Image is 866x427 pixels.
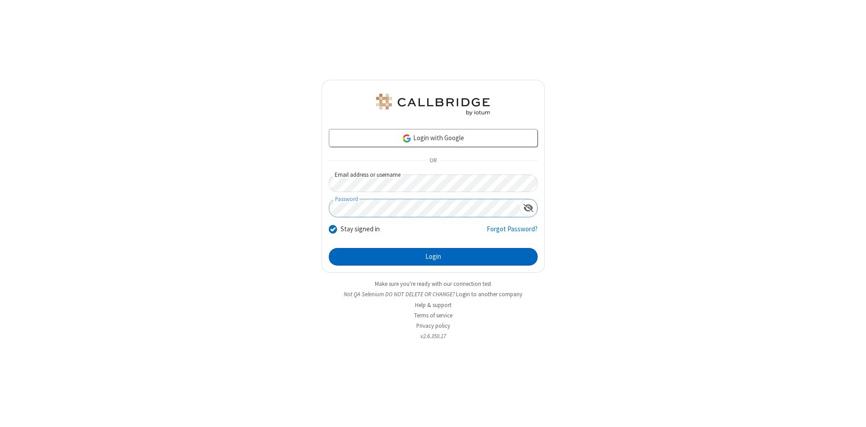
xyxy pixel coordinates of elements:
span: OR [426,155,440,167]
img: QA Selenium DO NOT DELETE OR CHANGE [374,94,492,115]
input: Email address or username [329,174,538,192]
li: Not QA Selenium DO NOT DELETE OR CHANGE? [322,290,545,298]
img: google-icon.png [402,133,412,143]
button: Login [329,248,538,266]
label: Stay signed in [341,224,380,234]
a: Make sure you're ready with our connection test [375,280,491,288]
a: Privacy policy [416,322,450,330]
div: Show password [520,199,537,216]
a: Terms of service [414,312,452,319]
iframe: Chat [843,404,859,421]
li: v2.6.350.17 [322,332,545,340]
a: Login with Google [329,129,538,147]
input: Password [329,199,520,217]
a: Forgot Password? [487,224,538,241]
button: Login to another company [456,290,522,298]
a: Help & support [415,301,451,309]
